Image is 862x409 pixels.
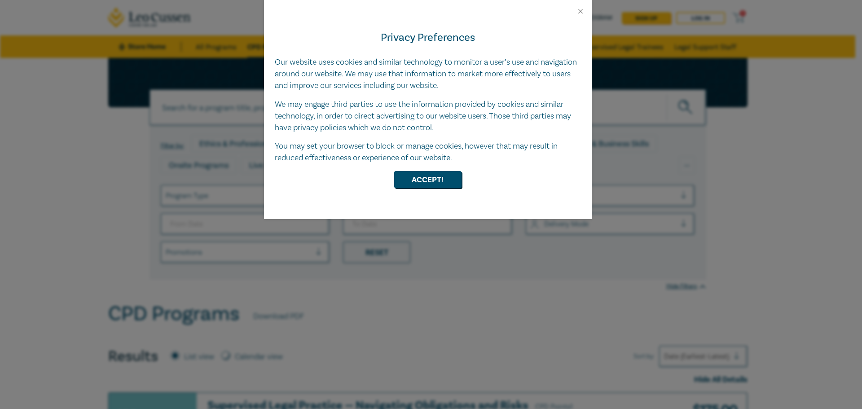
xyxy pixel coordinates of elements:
[275,30,581,46] h4: Privacy Preferences
[275,141,581,164] p: You may set your browser to block or manage cookies, however that may result in reduced effective...
[576,7,585,15] button: Close
[275,99,581,134] p: We may engage third parties to use the information provided by cookies and similar technology, in...
[394,171,462,188] button: Accept!
[275,57,581,92] p: Our website uses cookies and similar technology to monitor a user’s use and navigation around our...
